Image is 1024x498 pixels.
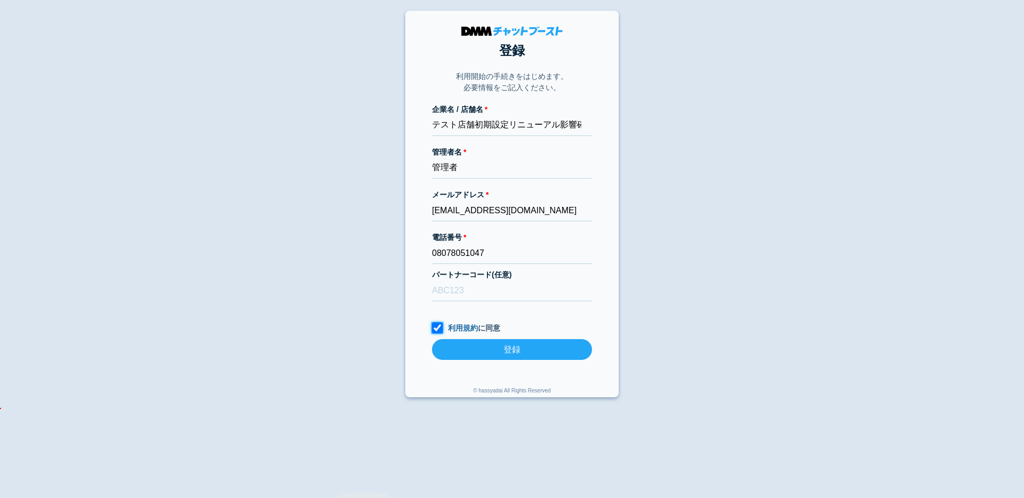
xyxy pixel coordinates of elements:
h1: 登録 [432,41,592,60]
input: 株式会社チャットブースト [432,115,592,136]
input: 会話 太郎 [432,158,592,179]
p: 利用開始の手続きをはじめます。 必要情報をご記入ください。 [456,71,568,93]
div: © hassyadai All Rights Reserved [473,387,550,397]
label: 企業名 / 店舗名 [432,104,592,115]
input: 0000000000 [432,243,592,264]
a: 利用規約 [448,324,478,332]
label: 電話番号 [432,232,592,243]
img: DMMチャットブースト [461,27,563,36]
label: に同意 [432,323,592,334]
input: ABC123 [432,280,592,301]
input: 利用規約に同意 [432,323,443,333]
label: メールアドレス [432,189,592,200]
label: 管理者名 [432,147,592,158]
input: 登録 [432,339,592,360]
input: xxx@cb.com [432,200,592,221]
label: パートナーコード(任意) [432,269,592,280]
